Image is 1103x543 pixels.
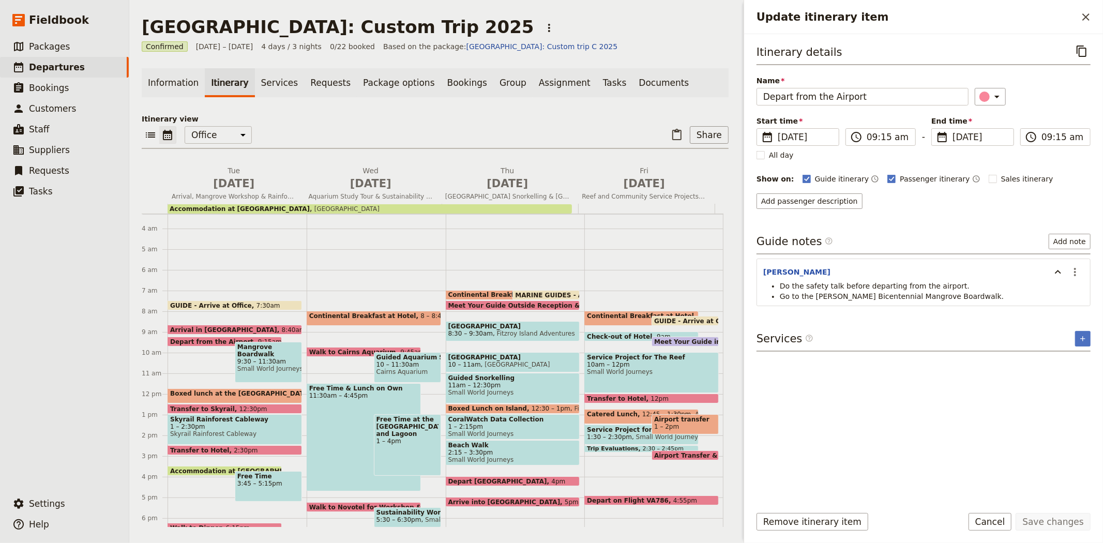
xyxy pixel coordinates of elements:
[805,334,813,342] span: ​
[446,497,580,507] div: Arrive into [GEOGRAPHIC_DATA]5pm
[584,394,719,403] div: Transfer to Hotel12pm
[448,323,578,330] span: [GEOGRAPHIC_DATA]
[159,126,176,144] button: Calendar view
[170,390,315,397] span: Boxed lunch at the [GEOGRAPHIC_DATA]
[309,312,421,320] span: Continental Breakfast at Hotel
[168,337,282,346] div: Depart from the Airport9:15am
[587,433,632,441] span: 1:30 – 2:30pm
[307,502,421,512] div: Walk to Novotel for Workshop & Dinner
[691,411,738,423] span: AMO Catering
[448,478,552,485] span: Depart [GEOGRAPHIC_DATA]
[29,62,85,72] span: Departures
[374,507,441,527] div: Sustainability Workshop5:30 – 6:30pmSmall World Journeys
[769,150,794,160] span: All day
[761,131,774,143] span: ​
[170,405,239,412] span: Transfer to Skyrail
[237,358,299,365] span: 9:30 – 11:30am
[421,516,491,523] span: Small World Journeys
[446,404,580,414] div: Boxed Lunch on Island12:30 – 1pmFitzroy Island Adventures
[587,395,651,402] span: Transfer to Hotel
[142,224,168,233] div: 4 am
[420,312,455,324] span: 8 – 8:45am
[825,237,833,249] span: ​
[778,131,833,143] span: [DATE]
[170,524,226,531] span: Walk to Dinner
[515,292,636,298] span: MARINE GUIDES - Arrive at Office
[376,416,439,438] span: Free Time at the [GEOGRAPHIC_DATA] and Lagoon
[170,416,299,423] span: Skyrail Rainforest Cableway
[587,361,716,368] span: 10am – 12pm
[330,41,375,52] span: 0/22 booked
[376,361,439,368] span: 10 – 11:30am
[632,433,702,441] span: Small World Journeys
[578,165,715,204] button: Fri [DATE]Reef and Community Service Projects & Departure
[584,311,699,326] div: Continental Breakfast at Hotel8 – 8:45am
[383,41,617,52] span: Based on the package:
[142,514,168,522] div: 6 pm
[168,445,302,455] div: Transfer to Hotel2:30pm
[374,414,441,476] div: Free Time at the [GEOGRAPHIC_DATA] and Lagoon1 – 4pm
[651,395,669,402] span: 12pm
[587,368,716,375] span: Small World Journeys
[652,414,719,434] div: Airport transfer1 – 2pm
[307,311,441,326] div: Continental Breakfast at Hotel8 – 8:45am
[570,405,653,412] span: Fitzroy Island Adventures
[632,68,695,97] a: Documents
[652,450,719,460] div: Airport Transfer & Depart
[239,405,267,412] span: 12:30pm
[448,405,532,412] span: Boxed Lunch on Island
[142,473,168,481] div: 4 pm
[533,68,597,97] a: Assignment
[168,523,282,533] div: Walk to Dinner6:15pm
[466,42,618,51] a: [GEOGRAPHIC_DATA]: Custom trip C 2025
[142,286,168,295] div: 7 am
[757,234,833,249] h3: Guide notes
[196,41,253,52] span: [DATE] – [DATE]
[142,452,168,460] div: 3 pm
[310,205,380,213] span: [GEOGRAPHIC_DATA]
[448,442,578,449] span: Beach Walk
[226,524,250,531] span: 6:15pm
[587,446,642,452] span: Trip Evaluations
[168,414,302,445] div: Skyrail Rainforest Cableway1 – 2:30pmSkyrail Rainforest Cableway
[673,497,697,504] span: 4:55pm
[445,176,570,191] span: [DATE]
[871,173,879,185] button: Time shown on guide itinerary
[170,205,310,213] span: Accommodation at [GEOGRAPHIC_DATA]
[29,124,50,134] span: Staff
[258,338,282,345] span: 9:15am
[170,302,256,309] span: GUIDE - Arrive at Office
[205,68,254,97] a: Itinerary
[446,440,580,465] div: Beach Walk2:15 – 3:30pmSmall World Journeys
[445,165,570,191] h2: Thu
[584,409,699,424] div: Catered Lunch12:45 – 1:30pmAMO Catering
[652,316,719,326] div: GUIDE - Arrive at Office
[448,291,560,298] span: Continental Breakfast at Hotel
[1077,8,1095,26] button: Close drawer
[850,131,863,143] span: ​
[975,88,1006,105] button: ​
[168,165,305,204] button: Tue [DATE]Arrival, Mangrove Workshop & Rainforest Cableway
[448,423,578,430] span: 1 – 2:15pm
[29,12,89,28] span: Fieldbook
[565,499,579,505] span: 5pm
[357,68,441,97] a: Package options
[551,478,565,485] span: 4pm
[29,186,53,197] span: Tasks
[972,173,980,185] button: Time shown on passenger itinerary
[172,176,296,191] span: [DATE]
[969,513,1012,531] button: Cancel
[309,349,400,355] span: Walk to Cairns Aquarium
[235,342,302,383] div: Mangrove Boardwalk Workshop & Clean up9:30 – 11:30amSmall World Journeys
[142,245,168,253] div: 5 am
[376,354,439,361] span: Guided Aquarium Study Tour
[309,385,418,392] span: Free Time & Lunch on Own
[170,326,282,333] span: Arrival in [GEOGRAPHIC_DATA]
[261,41,322,52] span: 4 days / 3 nights
[448,361,481,368] span: 10 – 11am
[780,292,1004,300] span: Go to the [PERSON_NAME] Bicentennial Mangrove Boardwalk.
[1075,331,1091,346] button: Add service inclusion
[168,300,302,310] div: GUIDE - Arrive at Office7:30am
[936,131,948,143] span: ​
[597,68,633,97] a: Tasks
